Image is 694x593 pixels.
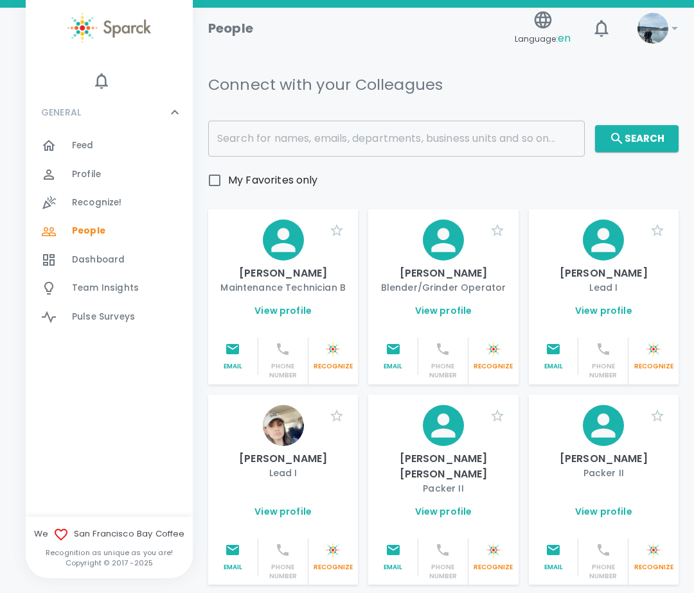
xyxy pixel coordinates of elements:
p: Recognition as unique as you are! [26,547,193,558]
a: Pulse Surveys [26,303,193,331]
p: Recognize [314,563,353,572]
button: Sparck logo whiteRecognize [628,538,679,576]
p: Recognize [634,563,673,572]
h1: People [208,18,253,39]
p: Email [373,362,413,371]
span: My Favorites only [228,173,318,188]
img: Sparck logo white [486,341,501,357]
button: Email [208,338,258,375]
span: Pulse Surveys [72,311,135,323]
p: Blender/Grinder Operator [378,281,508,294]
p: Maintenance Technician B [218,281,348,294]
p: Recognize [474,563,513,572]
div: GENERAL [26,93,193,132]
span: Feed [72,139,94,152]
a: View profile [415,505,472,518]
span: Language: [515,30,571,47]
span: We San Francisco Bay Coffee [26,527,193,542]
p: [PERSON_NAME] [539,266,668,281]
p: [PERSON_NAME] [539,451,668,467]
button: Search [595,125,679,152]
p: Email [213,362,253,371]
img: Sparck logo white [325,542,341,558]
button: Sparck logo whiteRecognize [308,538,359,576]
p: [PERSON_NAME] [218,451,348,467]
button: Email [529,538,579,576]
p: Email [213,563,253,572]
button: Sparck logo whiteRecognize [468,538,519,576]
a: People [26,217,193,245]
p: [PERSON_NAME] [218,266,348,281]
input: Search for names, emails, departments, business units and so on... [208,121,585,157]
img: Sparck logo white [486,542,501,558]
a: View profile [575,505,632,518]
p: Recognize [634,362,673,371]
img: Sparck logo white [646,341,661,357]
a: View profile [415,304,472,317]
button: Sparck logo whiteRecognize [468,338,519,375]
p: Copyright © 2017 - 2025 [26,558,193,568]
p: Recognize [474,362,513,371]
p: Email [534,362,573,371]
p: Email [534,563,573,572]
p: Packer II [378,482,508,495]
p: GENERAL [41,106,81,119]
button: Sparck logo whiteRecognize [628,338,679,375]
p: [PERSON_NAME] [PERSON_NAME] [378,451,508,482]
img: Sparck logo [67,13,151,43]
p: Packer II [539,467,668,479]
a: Feed [26,132,193,160]
span: Recognize! [72,196,122,209]
img: Picture of Anna Belle [637,13,668,44]
a: Sparck logo [26,13,193,43]
p: Lead I [218,467,348,479]
span: Dashboard [72,254,125,266]
span: Profile [72,168,101,181]
a: View profile [254,304,312,317]
a: Profile [26,160,193,189]
a: View profile [254,505,312,518]
button: Email [368,538,418,576]
button: Email [529,338,579,375]
a: Team Insights [26,274,193,302]
p: Lead I [539,281,668,294]
p: [PERSON_NAME] [378,266,508,281]
a: Recognize! [26,189,193,217]
a: View profile [575,304,632,317]
p: Recognize [314,362,353,371]
h5: Connect with your Colleagues [208,74,443,95]
button: Language:en [510,6,576,51]
span: Team Insights [72,282,139,295]
div: GENERAL [26,132,193,336]
img: Sparck logo white [325,341,341,357]
span: People [72,225,105,237]
button: Email [368,338,418,375]
span: en [558,31,571,46]
img: Picture of Adriana [263,405,304,446]
p: Email [373,563,413,572]
button: Email [208,538,258,576]
a: Dashboard [26,246,193,274]
img: Sparck logo white [646,542,661,558]
button: Sparck logo whiteRecognize [308,338,359,375]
